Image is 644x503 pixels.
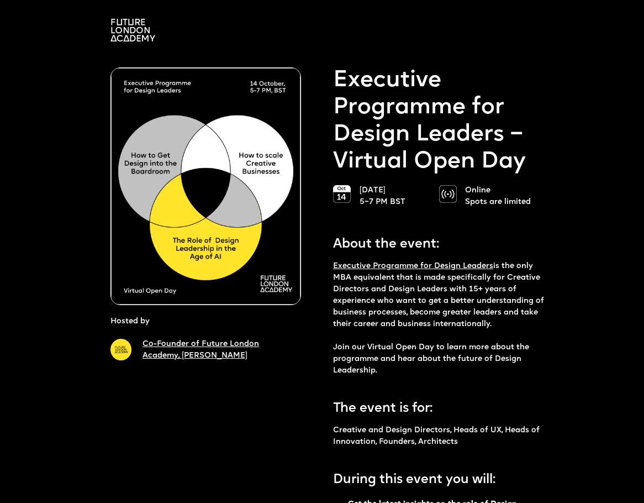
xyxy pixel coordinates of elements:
p: About the event: [333,229,545,255]
p: Creative and Design Directors, Heads of UX, Heads of Innovation, Founders, Architects [333,425,545,448]
p: Hosted by [110,316,150,328]
img: A yellow circle with Future London Academy logo [110,339,131,360]
a: Executive Programme for Design Leaders [333,263,493,270]
p: [DATE] 5–7 PM BST [360,185,428,208]
img: A logo saying in 3 lines: Future London Academy [110,19,155,41]
p: Executive Programme for Design Leaders – Virtual Open Day [333,67,545,176]
p: During this event you will: [333,465,545,490]
p: is the only MBA equivalent that is made specifically for Creative Directors and Design Leaders wi... [333,261,545,377]
p: Online Spots are limited [465,185,534,208]
p: The event is for: [333,394,545,419]
a: Co-Founder of Future London Academy, [PERSON_NAME] [142,340,259,359]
